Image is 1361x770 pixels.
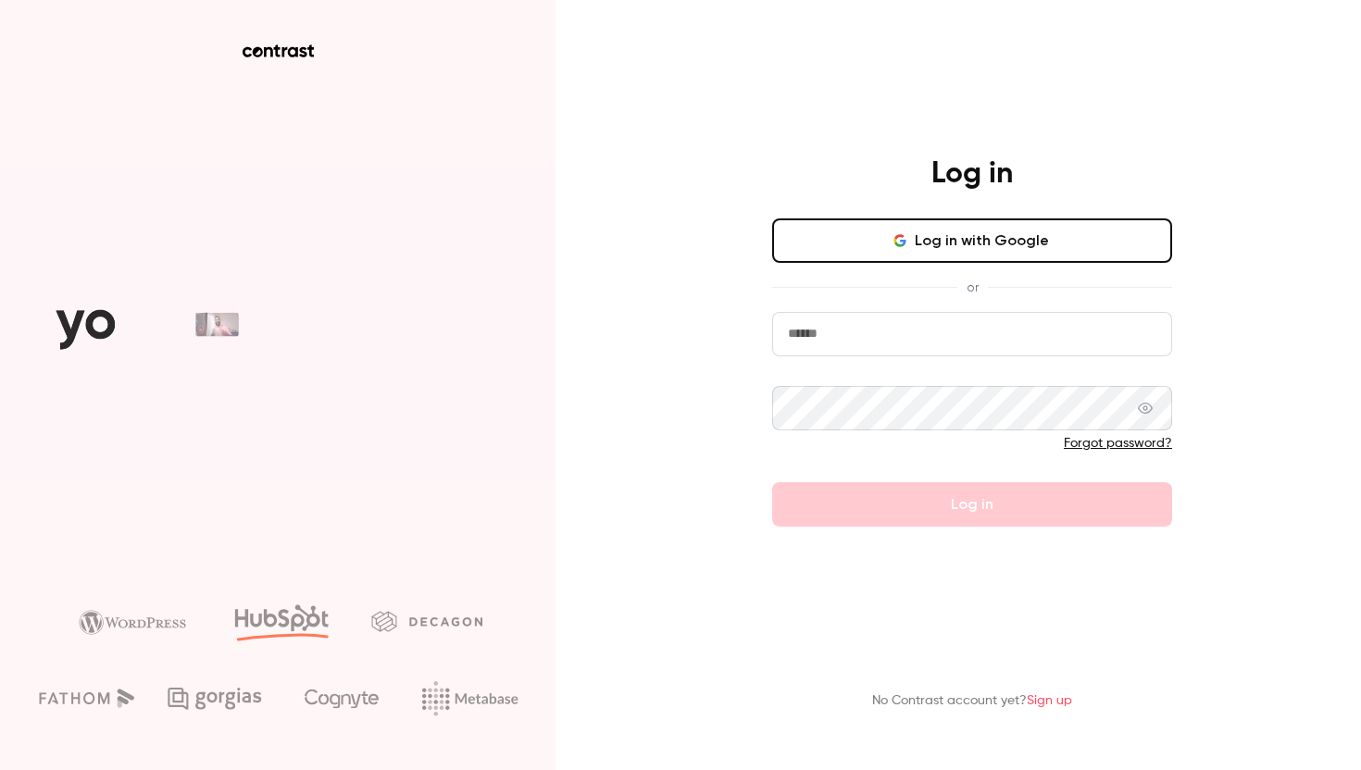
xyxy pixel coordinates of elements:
a: Forgot password? [1064,437,1172,450]
p: No Contrast account yet? [872,691,1072,711]
button: Log in with Google [772,218,1172,263]
span: or [957,278,988,297]
img: decagon [371,611,482,631]
a: Sign up [1027,694,1072,707]
h4: Log in [931,155,1013,192]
